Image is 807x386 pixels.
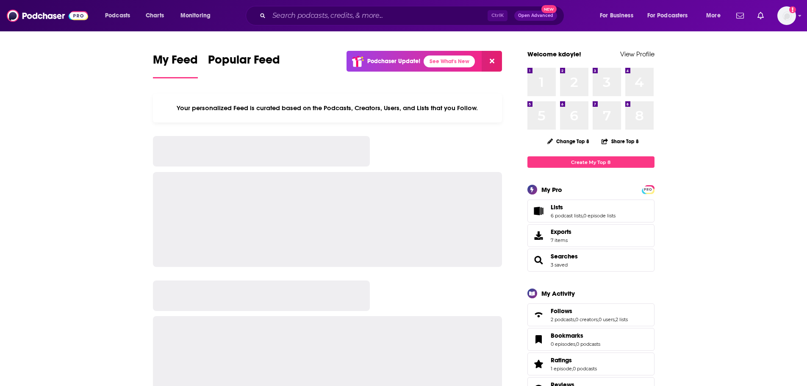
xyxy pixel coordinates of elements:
input: Search podcasts, credits, & more... [269,9,488,22]
span: , [598,317,599,322]
div: Search podcasts, credits, & more... [254,6,572,25]
span: New [541,5,557,13]
a: Searches [530,254,547,266]
a: 0 podcasts [576,341,600,347]
a: Bookmarks [530,333,547,345]
a: Searches [551,253,578,260]
a: Show notifications dropdown [754,8,767,23]
svg: Add a profile image [789,6,796,13]
span: Exports [551,228,571,236]
span: Ctrl K [488,10,507,21]
a: 0 podcasts [573,366,597,372]
span: Podcasts [105,10,130,22]
a: Bookmarks [551,332,600,339]
button: open menu [594,9,644,22]
a: 2 lists [616,317,628,322]
div: My Pro [541,186,562,194]
span: Monitoring [180,10,211,22]
span: Ratings [527,353,654,375]
span: , [572,366,573,372]
a: Show notifications dropdown [733,8,747,23]
a: 3 saved [551,262,568,268]
span: My Feed [153,53,198,72]
span: For Business [600,10,633,22]
span: Logged in as macmillanlovespodcasts [777,6,796,25]
a: 0 episode lists [583,213,616,219]
a: View Profile [620,50,654,58]
a: My Feed [153,53,198,78]
span: Bookmarks [551,332,583,339]
span: Follows [527,303,654,326]
span: Ratings [551,356,572,364]
a: 2 podcasts [551,317,574,322]
button: Show profile menu [777,6,796,25]
div: Your personalized Feed is curated based on the Podcasts, Creators, Users, and Lists that you Follow. [153,94,502,122]
button: open menu [642,9,700,22]
a: Charts [140,9,169,22]
span: Searches [527,249,654,272]
button: open menu [175,9,222,22]
img: Podchaser - Follow, Share and Rate Podcasts [7,8,88,24]
span: , [615,317,616,322]
span: Bookmarks [527,328,654,351]
a: See What's New [424,56,475,67]
a: 0 creators [575,317,598,322]
button: Share Top 8 [601,133,639,150]
a: 0 users [599,317,615,322]
span: For Podcasters [647,10,688,22]
a: 0 episodes [551,341,575,347]
span: Charts [146,10,164,22]
a: 1 episode [551,366,572,372]
a: Popular Feed [208,53,280,78]
span: Lists [551,203,563,211]
span: Exports [530,230,547,242]
button: Open AdvancedNew [514,11,557,21]
a: Follows [551,307,628,315]
span: Open Advanced [518,14,553,18]
span: Popular Feed [208,53,280,72]
a: 6 podcast lists [551,213,582,219]
span: , [574,317,575,322]
button: open menu [700,9,731,22]
button: open menu [99,9,141,22]
a: Ratings [530,358,547,370]
a: Lists [551,203,616,211]
span: PRO [643,186,653,193]
p: Podchaser Update! [367,58,420,65]
span: Lists [527,200,654,222]
span: Follows [551,307,572,315]
img: User Profile [777,6,796,25]
a: PRO [643,186,653,192]
a: Ratings [551,356,597,364]
a: Welcome kdoyle! [527,50,581,58]
div: My Activity [541,289,575,297]
span: 7 items [551,237,571,243]
span: , [582,213,583,219]
button: Change Top 8 [542,136,595,147]
a: Lists [530,205,547,217]
span: More [706,10,721,22]
a: Exports [527,224,654,247]
a: Follows [530,309,547,321]
a: Create My Top 8 [527,156,654,168]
